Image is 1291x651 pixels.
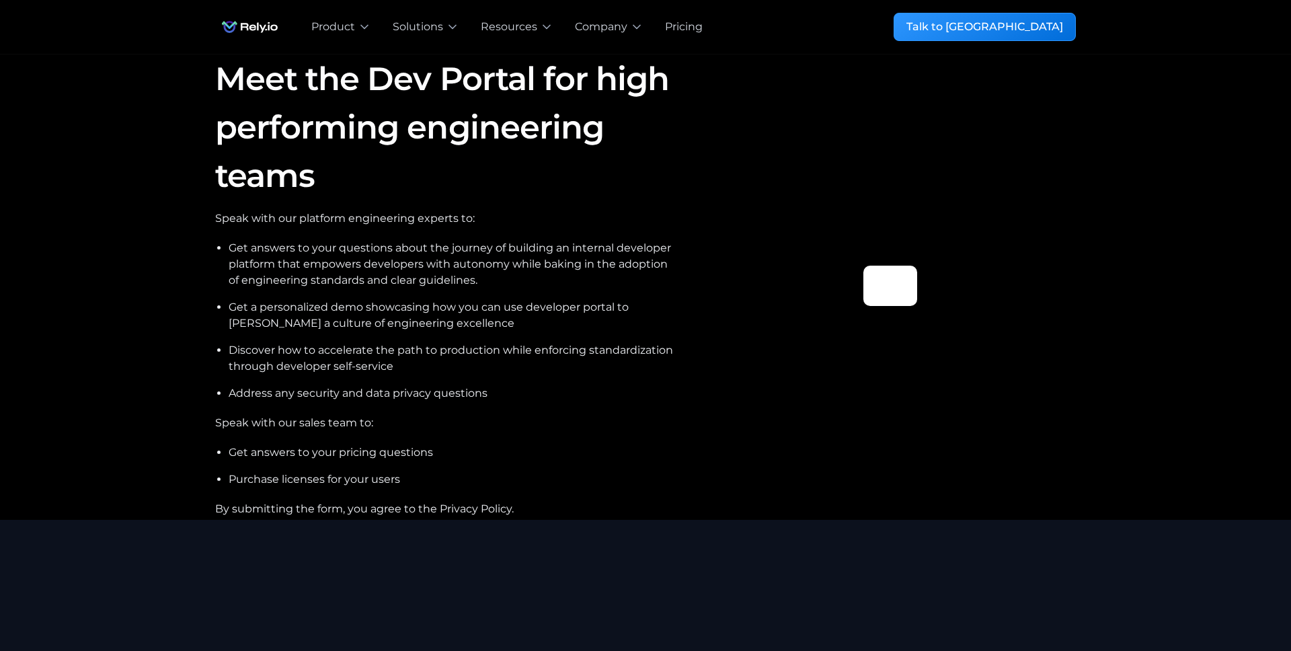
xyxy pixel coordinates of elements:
a: Pricing [665,19,703,35]
img: Rely.io logo [215,13,284,40]
div: Speak with our sales team to: [215,415,678,431]
div: By submitting the form, you agree to the Privacy Policy. [215,501,678,517]
li: Purchase licenses for your users [229,471,678,488]
li: Get answers to your pricing questions [229,445,678,461]
li: Address any security and data privacy questions [229,385,678,401]
li: Discover how to accelerate the path to production while enforcing standardization through develop... [229,342,678,375]
a: Talk to [GEOGRAPHIC_DATA] [894,13,1076,41]
li: Get answers to your questions about the journey of building an internal developer platform that e... [229,240,678,289]
div: Talk to [GEOGRAPHIC_DATA] [906,19,1063,35]
div: Speak with our platform engineering experts to: [215,210,678,227]
div: Company [575,19,627,35]
h1: Meet the Dev Portal for high performing engineering teams [215,54,678,200]
div: Solutions [393,19,443,35]
div: Resources [481,19,537,35]
li: Get a personalized demo showcasing how you can use developer portal to [PERSON_NAME] a culture of... [229,299,678,332]
div: Product [311,19,355,35]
